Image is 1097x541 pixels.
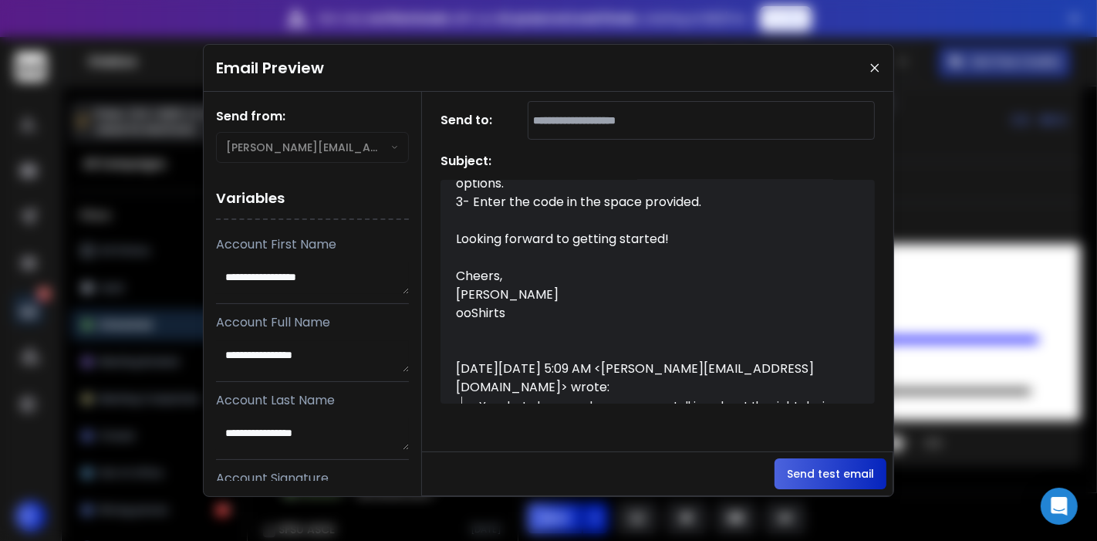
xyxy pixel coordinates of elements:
span: Yes , but please make sure we are talking about the right design because I have many designs, it ... [479,398,842,451]
div: Looking forward to getting started! [456,230,842,249]
div: ooShirts [456,304,842,323]
div: Open Intercom Messenger [1041,488,1078,525]
button: Send test email [775,458,886,489]
div: 3- Enter the code in the space provided. [456,193,842,211]
div: [PERSON_NAME] [456,286,842,304]
div: [DATE][DATE] 5:09 AM < > wrote: [456,360,842,397]
a: [PERSON_NAME][EMAIL_ADDRESS][DOMAIN_NAME] [456,360,814,396]
div: Cheers, [456,267,842,286]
